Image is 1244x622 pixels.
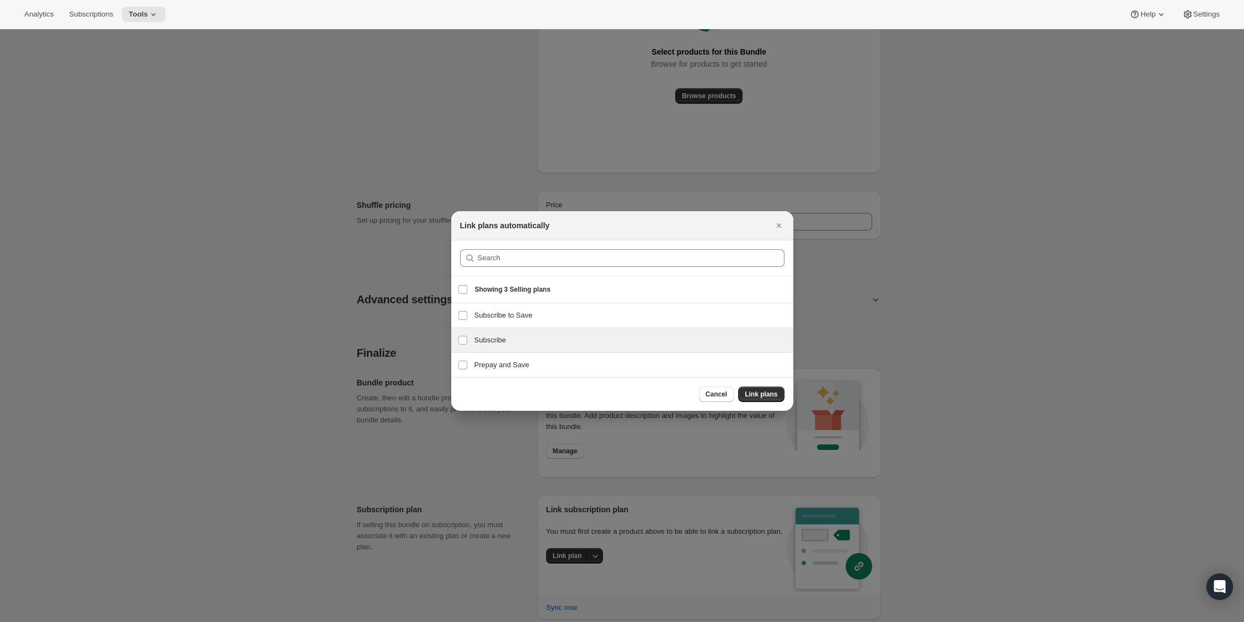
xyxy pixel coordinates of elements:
span: Subscriptions [69,10,113,19]
span: Link plans [745,390,777,399]
button: Cancel [699,387,734,402]
button: Close [771,218,787,233]
button: Settings [1176,7,1226,22]
button: Tools [122,7,165,22]
span: Cancel [706,390,727,399]
h2: Link plans automatically [460,220,550,231]
span: Tools [129,10,148,19]
button: Link plans [738,387,784,402]
span: Help [1140,10,1155,19]
input: Search [478,249,784,267]
h3: Subscribe to Save [474,310,787,321]
span: Showing 3 Selling plans [475,285,551,294]
div: Open Intercom Messenger [1206,573,1233,600]
span: Analytics [24,10,54,19]
button: Help [1123,7,1173,22]
h3: Prepay and Save [474,360,787,371]
span: Settings [1193,10,1220,19]
button: Subscriptions [62,7,120,22]
h3: Subscribe [474,335,787,346]
button: Analytics [18,7,60,22]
